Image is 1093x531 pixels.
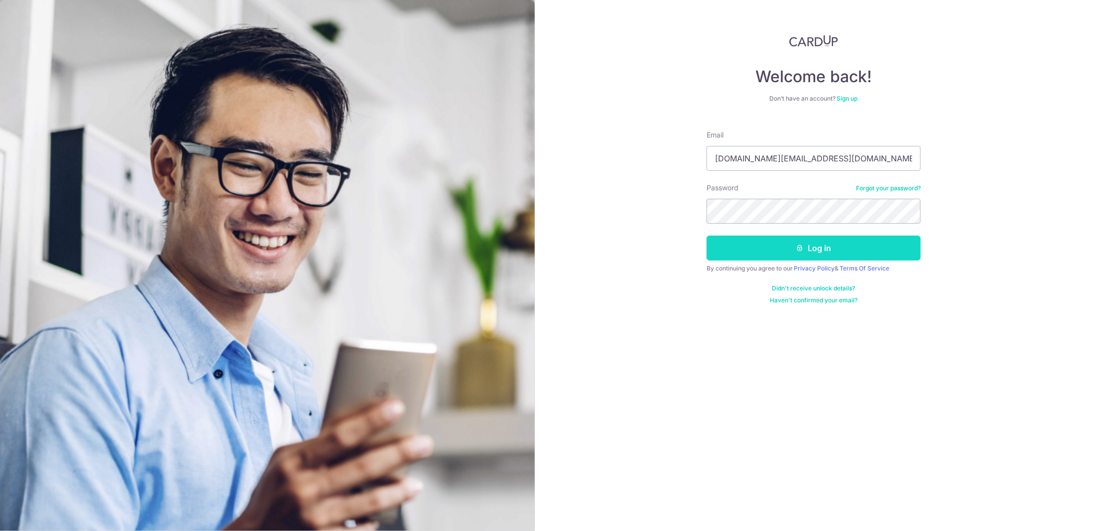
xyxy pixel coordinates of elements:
[770,296,857,304] a: Haven't confirmed your email?
[707,67,921,87] h4: Welcome back!
[772,284,855,292] a: Didn't receive unlock details?
[707,265,921,272] div: By continuing you agree to our &
[840,265,889,272] a: Terms Of Service
[707,236,921,261] button: Log in
[789,35,838,47] img: CardUp Logo
[856,184,921,192] a: Forgot your password?
[707,95,921,103] div: Don’t have an account?
[794,265,835,272] a: Privacy Policy
[707,130,724,140] label: Email
[837,95,858,102] a: Sign up
[707,183,738,193] label: Password
[707,146,921,171] input: Enter your Email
